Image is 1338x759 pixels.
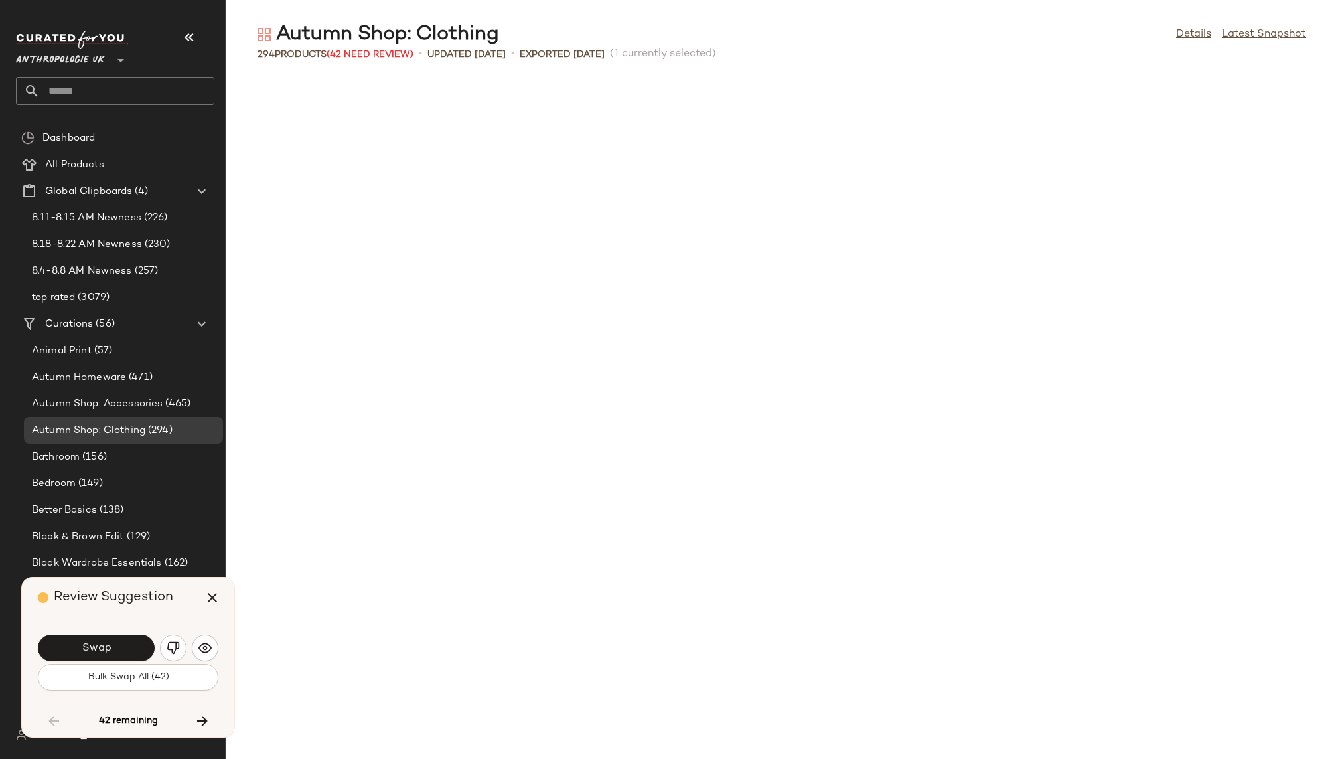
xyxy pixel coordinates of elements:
[81,642,111,655] span: Swap
[38,635,155,661] button: Swap
[132,264,159,279] span: (257)
[45,184,132,199] span: Global Clipboards
[258,48,413,62] div: Products
[132,184,147,199] span: (4)
[520,48,605,62] p: Exported [DATE]
[610,46,716,62] span: (1 currently selected)
[32,370,126,385] span: Autumn Homeware
[97,503,124,518] span: (138)
[38,664,218,691] button: Bulk Swap All (42)
[258,21,499,48] div: Autumn Shop: Clothing
[32,450,80,465] span: Bathroom
[198,641,212,655] img: svg%3e
[87,672,169,683] span: Bulk Swap All (42)
[16,31,129,49] img: cfy_white_logo.C9jOOHJF.svg
[258,50,275,60] span: 294
[258,28,271,41] img: svg%3e
[21,131,35,145] img: svg%3e
[511,46,514,62] span: •
[75,290,110,305] span: (3079)
[32,343,92,359] span: Animal Print
[42,131,95,146] span: Dashboard
[16,730,27,740] img: svg%3e
[16,45,105,69] span: Anthropologie UK
[126,370,153,385] span: (471)
[99,715,158,727] span: 42 remaining
[419,46,422,62] span: •
[93,317,115,332] span: (56)
[124,529,151,545] span: (129)
[32,476,76,491] span: Bedroom
[32,529,124,545] span: Black & Brown Edit
[45,157,104,173] span: All Products
[32,423,145,438] span: Autumn Shop: Clothing
[45,317,93,332] span: Curations
[167,641,180,655] img: svg%3e
[427,48,506,62] p: updated [DATE]
[162,556,188,571] span: (162)
[141,211,168,226] span: (226)
[32,290,75,305] span: top rated
[1222,27,1306,42] a: Latest Snapshot
[327,50,413,60] span: (42 Need Review)
[32,237,142,252] span: 8.18-8.22 AM Newness
[32,556,162,571] span: Black Wardrobe Essentials
[54,590,173,604] span: Review Suggestion
[145,423,173,438] span: (294)
[92,343,113,359] span: (57)
[32,211,141,226] span: 8.11-8.15 AM Newness
[142,237,171,252] span: (230)
[76,476,103,491] span: (149)
[32,396,163,412] span: Autumn Shop: Accessories
[1176,27,1211,42] a: Details
[32,264,132,279] span: 8.4-8.8 AM Newness
[32,503,97,518] span: Better Basics
[163,396,190,412] span: (465)
[80,450,107,465] span: (156)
